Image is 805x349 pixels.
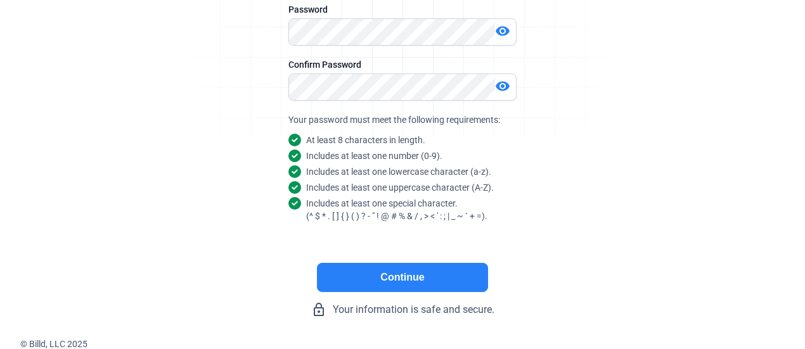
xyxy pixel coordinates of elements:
div: Your information is safe and secure. [212,302,593,317]
button: Continue [317,263,488,292]
div: Your password must meet the following requirements: [288,113,517,126]
div: Password [288,3,517,16]
snap: Includes at least one uppercase character (A-Z). [306,181,494,194]
snap: Includes at least one lowercase character (a-z). [306,165,491,178]
snap: Includes at least one number (0-9). [306,149,442,162]
mat-icon: visibility [495,79,510,94]
mat-icon: visibility [495,23,510,39]
snap: Includes at least one special character. (^ $ * . [ ] { } ( ) ? - " ! @ # % & / , > < ' : ; | _ ~... [306,197,487,222]
snap: At least 8 characters in length. [306,134,425,146]
div: Confirm Password [288,58,517,71]
mat-icon: lock_outline [311,302,326,317]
